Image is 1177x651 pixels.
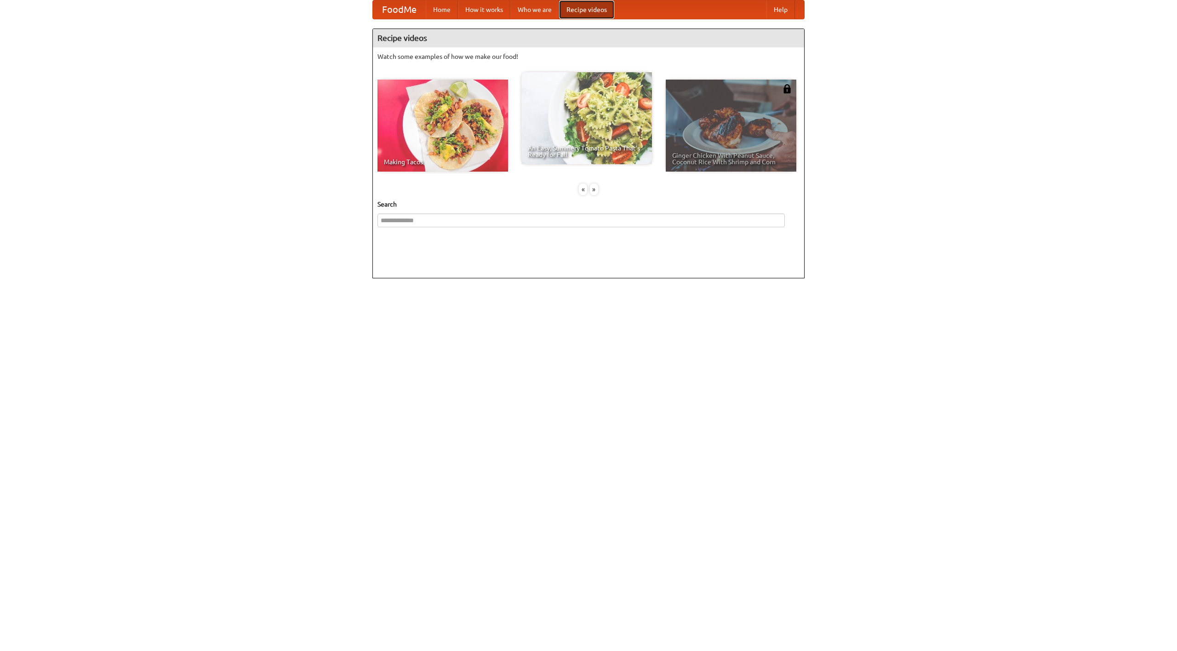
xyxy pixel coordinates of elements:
div: » [590,184,598,195]
span: Making Tacos [384,159,502,165]
h4: Recipe videos [373,29,804,47]
a: Who we are [510,0,559,19]
a: Help [766,0,795,19]
a: An Easy, Summery Tomato Pasta That's Ready for Fall [521,72,652,164]
a: Home [426,0,458,19]
div: « [579,184,587,195]
h5: Search [377,200,800,209]
p: Watch some examples of how we make our food! [377,52,800,61]
a: FoodMe [373,0,426,19]
span: An Easy, Summery Tomato Pasta That's Ready for Fall [528,145,646,158]
a: Recipe videos [559,0,614,19]
a: How it works [458,0,510,19]
a: Making Tacos [377,80,508,172]
img: 483408.png [783,84,792,93]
